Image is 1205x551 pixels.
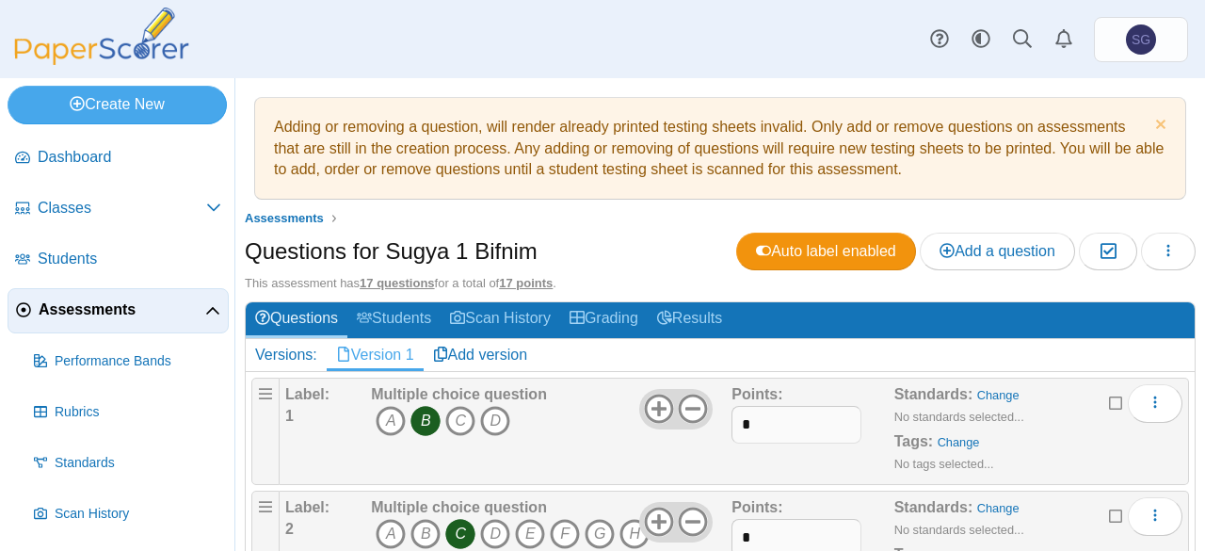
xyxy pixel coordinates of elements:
a: Create New [8,86,227,123]
span: Shmuel Granovetter [1132,33,1150,46]
a: Dismiss notice [1150,117,1166,137]
button: More options [1128,497,1182,535]
span: Students [38,249,221,269]
a: Add a question [920,233,1075,270]
b: Points: [731,386,782,402]
a: Questions [246,302,347,337]
i: F [550,519,580,549]
small: No standards selected... [894,523,1024,537]
a: PaperScorer [8,52,196,68]
a: Grading [560,302,648,337]
span: Classes [38,198,206,219]
span: Assessments [39,300,205,320]
a: Add version [424,339,538,371]
button: More options [1128,384,1182,422]
a: Students [347,302,441,337]
b: Standards: [894,499,973,515]
small: No tags selected... [894,457,994,471]
span: Shmuel Granovetter [1126,24,1156,55]
img: PaperScorer [8,8,196,65]
i: C [445,406,475,436]
i: A [376,406,406,436]
a: Standards [26,441,229,486]
span: Add a question [940,243,1055,259]
a: Auto label enabled [736,233,916,270]
a: Assessments [8,288,229,333]
i: D [480,519,510,549]
a: Students [8,237,229,283]
small: No standards selected... [894,410,1024,424]
i: E [515,519,545,549]
span: Rubrics [55,403,221,422]
i: H [619,519,650,549]
span: Standards [55,454,221,473]
a: Change [938,435,980,449]
b: Multiple choice question [371,499,547,515]
b: 2 [285,521,294,537]
b: Label: [285,499,329,515]
div: This assessment has for a total of . [245,275,1196,292]
a: Rubrics [26,390,229,435]
a: Alerts [1043,19,1084,60]
span: Auto label enabled [756,243,896,259]
b: Standards: [894,386,973,402]
span: Scan History [55,505,221,524]
h1: Questions for Sugya 1 Bifnim [245,235,538,267]
b: Multiple choice question [371,386,547,402]
i: B [410,519,441,549]
u: 17 questions [360,276,434,290]
i: D [480,406,510,436]
a: Change [977,388,1020,402]
a: Assessments [240,207,329,231]
i: G [585,519,615,549]
a: Classes [8,186,229,232]
i: B [410,406,441,436]
b: Label: [285,386,329,402]
span: Dashboard [38,147,221,168]
div: Versions: [246,339,327,371]
span: Performance Bands [55,352,221,371]
a: Dashboard [8,136,229,181]
b: Points: [731,499,782,515]
a: Results [648,302,731,337]
a: Scan History [441,302,560,337]
a: Change [977,501,1020,515]
b: Tags: [894,433,933,449]
a: Scan History [26,492,229,537]
i: A [376,519,406,549]
a: Performance Bands [26,339,229,384]
div: Adding or removing a question, will render already printed testing sheets invalid. Only add or re... [265,107,1176,189]
a: Version 1 [327,339,424,371]
a: Shmuel Granovetter [1094,17,1188,62]
b: 1 [285,408,294,424]
span: Assessments [245,211,324,225]
i: C [445,519,475,549]
u: 17 points [499,276,553,290]
div: Drag handle [251,378,280,485]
